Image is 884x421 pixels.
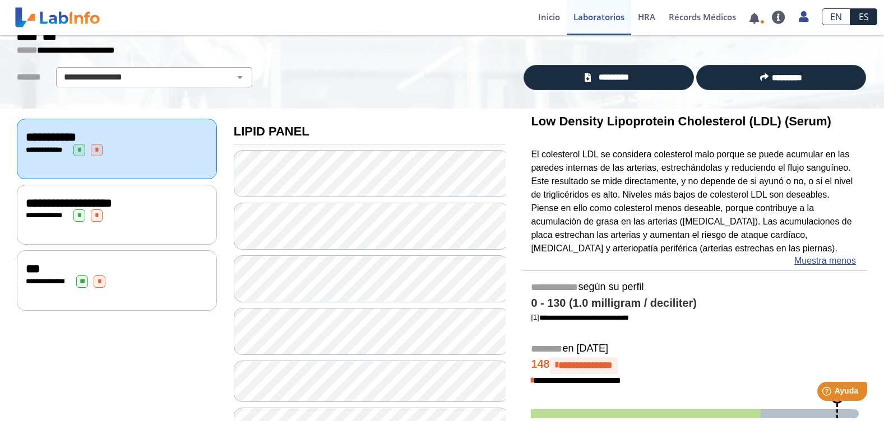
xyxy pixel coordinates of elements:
a: ES [850,8,877,25]
a: Muestra menos [794,254,856,268]
p: El colesterol LDL se considera colesterol malo porque se puede acumular en las paredes internas d... [531,148,859,255]
h5: en [DATE] [531,343,859,355]
h4: 0 - 130 (1.0 milligram / deciliter) [531,297,859,310]
iframe: Help widget launcher [784,377,872,409]
h5: según su perfil [531,281,859,294]
a: EN [822,8,850,25]
b: LIPID PANEL [234,124,309,138]
b: Low Density Lipoprotein Cholesterol (LDL) (Serum) [531,114,831,128]
span: HRA [638,11,655,22]
a: [1] [531,313,628,321]
h4: 148 [531,357,859,374]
